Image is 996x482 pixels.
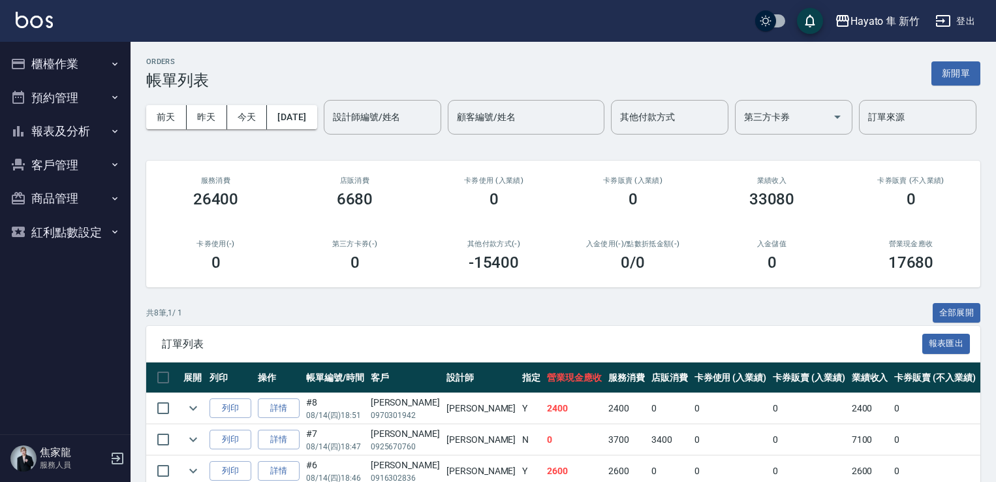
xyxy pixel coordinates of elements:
h2: 店販消費 [301,176,409,185]
div: [PERSON_NAME] [371,396,440,410]
h3: -15400 [469,253,520,272]
h2: 其他付款方式(-) [440,240,548,248]
td: #7 [303,425,367,455]
button: Hayato 隼 新竹 [830,8,925,35]
button: 預約管理 [5,81,125,115]
h2: 卡券使用(-) [162,240,270,248]
h2: 營業現金應收 [857,240,965,248]
a: 詳情 [258,398,300,419]
div: Hayato 隼 新竹 [850,13,920,29]
h3: 26400 [193,190,239,208]
button: 今天 [227,105,268,129]
td: Y [519,393,544,424]
h3: 0 [768,253,777,272]
button: expand row [183,461,203,481]
td: N [519,425,544,455]
div: [PERSON_NAME] [371,458,440,472]
td: 0 [770,393,848,424]
p: 0925670760 [371,441,440,453]
h2: 卡券使用 (入業績) [440,176,548,185]
th: 卡券使用 (入業績) [691,362,770,393]
p: 08/14 (四) 18:47 [306,441,364,453]
button: 報表及分析 [5,114,125,148]
button: 客戶管理 [5,148,125,182]
button: 櫃檯作業 [5,47,125,81]
a: 詳情 [258,461,300,481]
th: 操作 [255,362,303,393]
h3: 服務消費 [162,176,270,185]
th: 客戶 [367,362,443,393]
h3: 0 [490,190,499,208]
h5: 焦家龍 [40,446,106,459]
h3: 33080 [749,190,795,208]
td: [PERSON_NAME] [443,393,519,424]
button: 登出 [930,9,980,33]
button: 前天 [146,105,187,129]
th: 指定 [519,362,544,393]
h2: 卡券販賣 (不入業績) [857,176,965,185]
th: 設計師 [443,362,519,393]
button: 昨天 [187,105,227,129]
td: 3700 [605,425,648,455]
button: 報表匯出 [922,334,971,354]
td: 0 [891,393,978,424]
td: #8 [303,393,367,424]
p: 服務人員 [40,459,106,471]
a: 新開單 [931,67,980,79]
td: 0 [770,425,848,455]
th: 業績收入 [848,362,892,393]
h3: 0 [907,190,916,208]
button: 列印 [210,398,251,419]
h3: 17680 [888,253,934,272]
td: 2400 [544,393,605,424]
img: Person [10,445,37,472]
td: 3400 [648,425,691,455]
h3: 6680 [337,190,373,208]
button: 紅利點數設定 [5,216,125,249]
div: [PERSON_NAME] [371,427,440,441]
h3: 0 [350,253,360,272]
td: 7100 [848,425,892,455]
p: 0970301942 [371,410,440,421]
button: 全部展開 [933,303,981,323]
th: 營業現金應收 [544,362,605,393]
img: Logo [16,12,53,28]
th: 展開 [180,362,206,393]
td: 2400 [848,393,892,424]
button: Open [827,106,848,127]
button: 列印 [210,430,251,450]
h2: 卡券販賣 (入業績) [579,176,687,185]
button: expand row [183,398,203,418]
button: expand row [183,430,203,449]
h3: 0 [629,190,638,208]
button: 列印 [210,461,251,481]
a: 詳情 [258,430,300,450]
h2: ORDERS [146,57,209,66]
h2: 入金儲值 [718,240,826,248]
h2: 業績收入 [718,176,826,185]
span: 訂單列表 [162,338,922,351]
th: 卡券販賣 (入業績) [770,362,848,393]
p: 共 8 筆, 1 / 1 [146,307,182,319]
h3: 0 [211,253,221,272]
button: save [797,8,823,34]
h2: 第三方卡券(-) [301,240,409,248]
button: 商品管理 [5,182,125,216]
th: 服務消費 [605,362,648,393]
td: [PERSON_NAME] [443,425,519,455]
a: 報表匯出 [922,337,971,349]
td: 0 [691,425,770,455]
p: 08/14 (四) 18:51 [306,410,364,421]
th: 帳單編號/時間 [303,362,367,393]
td: 0 [891,425,978,455]
button: 新開單 [931,61,980,86]
td: 0 [544,425,605,455]
button: [DATE] [267,105,317,129]
th: 卡券販賣 (不入業績) [891,362,978,393]
h3: 帳單列表 [146,71,209,89]
th: 店販消費 [648,362,691,393]
h3: 0 /0 [621,253,645,272]
td: 0 [648,393,691,424]
h2: 入金使用(-) /點數折抵金額(-) [579,240,687,248]
td: 2400 [605,393,648,424]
